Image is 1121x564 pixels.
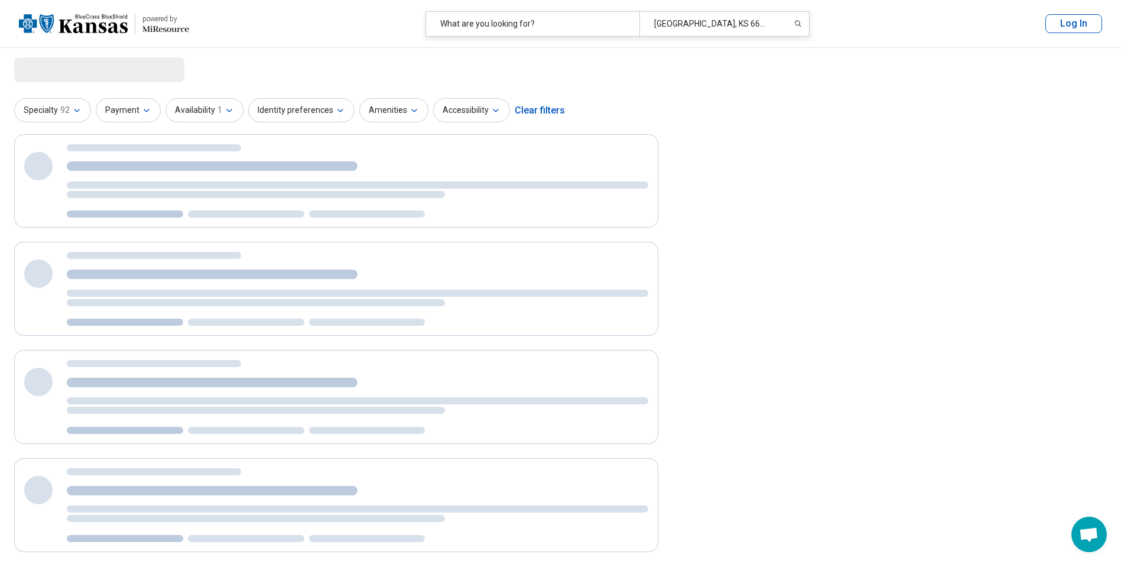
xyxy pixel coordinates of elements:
div: Clear filters [515,96,565,125]
span: 1 [217,104,222,116]
div: powered by [142,14,189,24]
button: Availability1 [165,98,243,122]
button: Amenities [359,98,428,122]
div: Open chat [1071,517,1107,552]
button: Log In [1045,14,1102,33]
button: Identity preferences [248,98,355,122]
button: Specialty92 [14,98,91,122]
button: Payment [96,98,161,122]
img: Blue Cross Blue Shield Kansas [19,9,128,38]
span: Loading... [14,57,113,81]
a: Blue Cross Blue Shield Kansaspowered by [19,9,189,38]
button: Accessibility [433,98,510,122]
div: [GEOGRAPHIC_DATA], KS 66113, [GEOGRAPHIC_DATA] [639,12,782,36]
div: What are you looking for? [426,12,640,36]
span: 92 [60,104,70,116]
